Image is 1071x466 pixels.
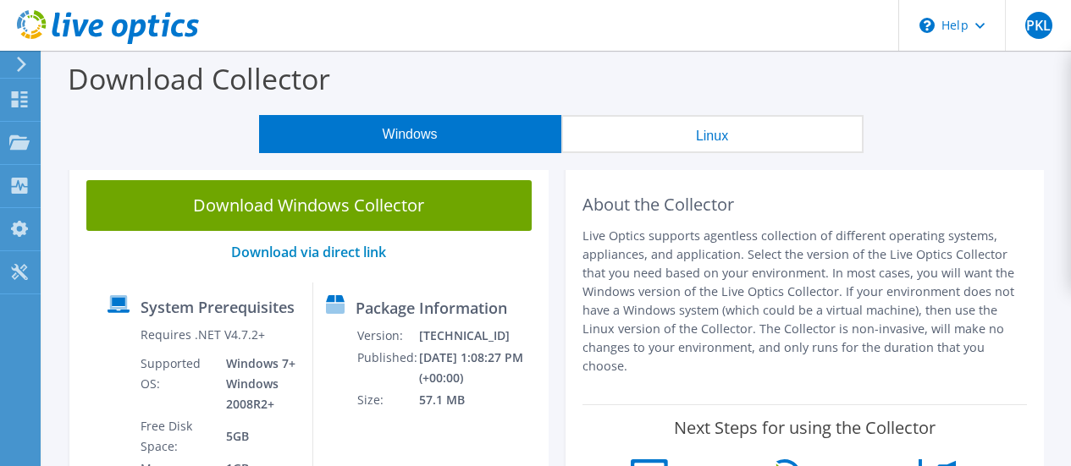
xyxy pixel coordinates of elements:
label: Next Steps for using the Collector [674,418,936,438]
p: Live Optics supports agentless collection of different operating systems, appliances, and applica... [582,227,1028,376]
svg: \n [919,18,935,33]
label: Requires .NET V4.7.2+ [141,326,265,343]
td: Size: [356,389,418,411]
button: Windows [259,115,561,153]
label: System Prerequisites [141,299,295,315]
td: Windows 7+ Windows 2008R2+ [213,353,299,415]
label: Download Collector [68,59,330,98]
td: Supported OS: [140,353,214,415]
button: Linux [561,115,864,153]
td: [DATE] 1:08:27 PM (+00:00) [418,347,541,389]
td: 57.1 MB [418,389,541,411]
label: Package Information [356,299,507,316]
td: Published: [356,347,418,389]
a: Download Windows Collector [86,180,532,231]
td: 5GB [213,415,299,458]
h2: About the Collector [582,195,1028,215]
td: Free Disk Space: [140,415,214,458]
a: Download via direct link [231,243,386,261]
td: Version: [356,325,418,347]
td: [TECHNICAL_ID] [418,325,541,347]
span: PKL [1025,12,1052,39]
